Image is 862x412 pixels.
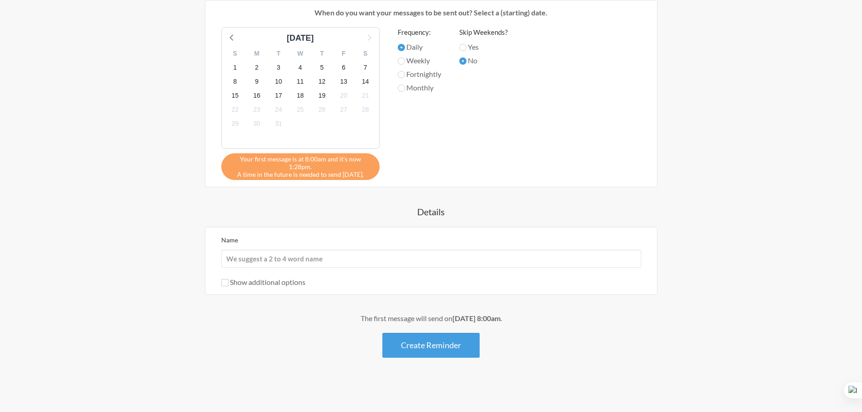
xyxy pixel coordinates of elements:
div: [DATE] [283,32,318,44]
span: Thursday, April 23, 2026 [251,104,263,116]
div: T [311,47,333,61]
button: Create Reminder [382,333,480,358]
label: Skip Weekends? [459,27,508,38]
span: Friday, April 10, 2026 [272,75,285,88]
label: Frequency: [398,27,441,38]
span: Thursday, April 16, 2026 [251,90,263,102]
span: Wednesday, April 29, 2026 [229,118,242,130]
span: Wednesday, April 1, 2026 [229,61,242,74]
h4: Details [169,205,694,218]
span: Tuesday, April 28, 2026 [359,104,372,116]
span: Monday, April 20, 2026 [338,90,350,102]
input: Monthly [398,85,405,92]
span: Friday, April 3, 2026 [272,61,285,74]
span: Saturday, April 4, 2026 [294,61,307,74]
span: Wednesday, April 15, 2026 [229,90,242,102]
span: Tuesday, April 14, 2026 [359,75,372,88]
span: Monday, April 27, 2026 [338,104,350,116]
span: Saturday, April 18, 2026 [294,90,307,102]
div: The first message will send on . [169,313,694,324]
span: Your first message is at 8:00am and it's now 1:28pm. [228,155,373,170]
label: No [459,55,508,66]
input: We suggest a 2 to 4 word name [221,250,641,268]
label: Name [221,236,238,244]
span: Thursday, April 2, 2026 [251,61,263,74]
div: S [224,47,246,61]
span: Friday, April 24, 2026 [272,104,285,116]
span: Tuesday, April 7, 2026 [359,61,372,74]
span: Friday, April 17, 2026 [272,90,285,102]
input: Daily [398,44,405,51]
span: Monday, April 6, 2026 [338,61,350,74]
span: Sunday, April 19, 2026 [316,90,329,102]
div: F [333,47,355,61]
span: Saturday, April 25, 2026 [294,104,307,116]
span: Friday, May 1, 2026 [272,118,285,130]
span: Wednesday, April 22, 2026 [229,104,242,116]
input: Fortnightly [398,71,405,78]
label: Fortnightly [398,69,441,80]
div: M [246,47,268,61]
span: Tuesday, April 21, 2026 [359,90,372,102]
label: Show additional options [221,278,305,286]
span: Saturday, April 11, 2026 [294,75,307,88]
span: Thursday, April 30, 2026 [251,118,263,130]
span: Monday, April 13, 2026 [338,75,350,88]
span: Sunday, April 5, 2026 [316,61,329,74]
span: Thursday, April 9, 2026 [251,75,263,88]
label: Monthly [398,82,441,93]
span: Sunday, April 12, 2026 [316,75,329,88]
div: T [268,47,290,61]
strong: [DATE] 8:00am [452,314,500,322]
span: Wednesday, April 8, 2026 [229,75,242,88]
input: Weekly [398,57,405,65]
label: Yes [459,42,508,52]
input: No [459,57,467,65]
div: S [355,47,376,61]
div: W [290,47,311,61]
input: Yes [459,44,467,51]
p: When do you want your messages to be sent out? Select a (starting) date. [212,7,650,18]
input: Show additional options [221,279,229,286]
div: A time in the future is needed to send [DATE]. [221,153,380,180]
label: Weekly [398,55,441,66]
label: Daily [398,42,441,52]
span: Sunday, April 26, 2026 [316,104,329,116]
